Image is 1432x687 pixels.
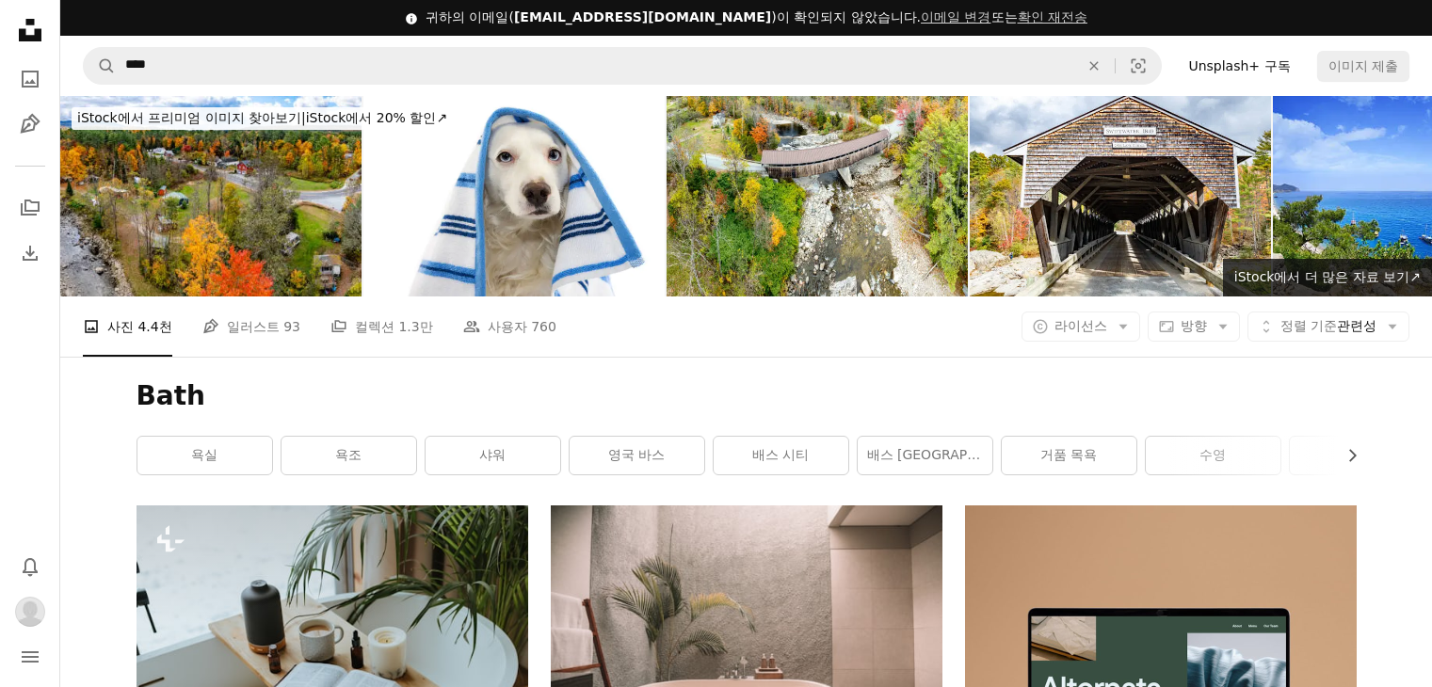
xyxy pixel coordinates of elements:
[570,437,704,474] a: 영국 바스
[11,189,49,227] a: 컬렉션
[1054,318,1107,333] span: 라이선스
[531,316,556,337] span: 760
[11,234,49,272] a: 다운로드 내역
[1247,312,1409,342] button: 정렬 기준관련성
[1177,51,1301,81] a: Unsplash+ 구독
[11,11,49,53] a: 홈 — Unsplash
[398,316,432,337] span: 1.3만
[921,9,1087,24] span: 또는
[1073,48,1115,84] button: 삭제
[1022,312,1140,342] button: 라이선스
[77,110,306,125] span: iStock에서 프리미엄 이미지 찾아보기 |
[330,296,433,357] a: 컬렉션 1.3만
[83,47,1162,85] form: 사이트 전체에서 이미지 찾기
[60,96,464,141] a: iStock에서 프리미엄 이미지 찾아보기|iStock에서 20% 할인↗
[137,437,272,474] a: 욕실
[60,96,362,296] img: Swiftwater Covered Bridge and Ammonoosuc River, Highway NH-112 View in Swiftwater, Bath, New Hamp...
[1290,437,1424,474] a: 스파
[72,107,453,130] div: iStock에서 20% 할인 ↗
[1223,259,1432,296] a: iStock에서 더 많은 자료 보기↗
[11,548,49,585] button: 알림
[363,96,665,296] img: 재미 있는 개 목욕. 혼합 품종 강아지 블루 컬러 수건으로 감싸. 흰색 배경에 고립 된 스튜디오 촬영.
[714,437,848,474] a: 배스 시티
[1002,437,1136,474] a: 거품 목욕
[1335,437,1357,474] button: 목록을 오른쪽으로 스크롤
[11,105,49,143] a: 일러스트
[551,627,942,644] a: white ceramic bathtub
[1234,269,1421,284] span: iStock에서 더 많은 자료 보기 ↗
[667,96,968,296] img: Swiftwater Covered Bridge and Ammonoosuc River, Highway NH-112 View in Swiftwater, Bath, New Hamp...
[1116,48,1161,84] button: 시각적 검색
[84,48,116,84] button: Unsplash 검색
[15,597,45,627] img: 사용자 시연 한의 아바타
[514,9,771,24] span: [EMAIL_ADDRESS][DOMAIN_NAME]
[11,638,49,676] button: 메뉴
[1280,317,1376,336] span: 관련성
[202,296,300,357] a: 일러스트 93
[11,60,49,98] a: 사진
[282,437,416,474] a: 욕조
[1317,51,1409,81] button: 이미지 제출
[283,316,300,337] span: 93
[426,437,560,474] a: 샤워
[1146,437,1280,474] a: 수영
[11,593,49,631] button: 프로필
[858,437,992,474] a: 배스 [GEOGRAPHIC_DATA]
[921,9,990,24] a: 이메일 변경
[463,296,556,357] a: 사용자 760
[1148,312,1240,342] button: 방향
[137,379,1357,413] h1: Bath
[1181,318,1207,333] span: 방향
[426,8,1087,27] div: 귀하의 이메일( )이 확인되지 않았습니다.
[970,96,1271,296] img: Swiftwater Covered Bridge and Ammonoosuc River, Highway NH-112 View in Swiftwater, Bath, New Hamp...
[1280,318,1337,333] span: 정렬 기준
[1018,8,1087,27] button: 확인 재전송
